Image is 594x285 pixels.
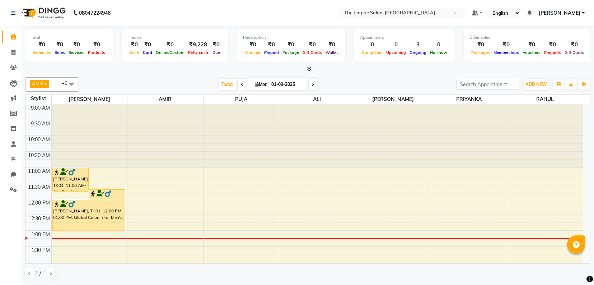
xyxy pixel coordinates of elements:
span: Completed [360,50,384,55]
span: Card [141,50,154,55]
span: Upcoming [384,50,408,55]
div: Total [31,35,107,41]
div: ₹0 [154,41,186,49]
span: Today [219,79,237,90]
div: 12:30 PM [27,215,51,222]
span: Wallet [324,50,340,55]
div: 0 [360,41,384,49]
div: [PERSON_NAME], TK01, 11:40 AM-12:00 PM, [PERSON_NAME] Trimming & Styling [89,190,125,199]
div: Other sales [469,35,586,41]
div: Finance [127,35,223,41]
span: Due [211,50,222,55]
div: [PERSON_NAME], TK01, 11:00 AM-11:45 AM, Advanced Hair Cut (For Men's) [53,168,89,191]
iframe: chat widget [564,256,587,278]
div: 1:00 PM [30,231,51,238]
span: [PERSON_NAME] [52,95,127,104]
div: 11:30 AM [27,183,51,191]
div: 0 [384,41,408,49]
div: ₹0 [324,41,340,49]
div: ₹0 [243,41,262,49]
span: Packages [469,50,492,55]
a: x [44,81,47,86]
span: 1 / 1 [35,270,45,277]
span: [PERSON_NAME] [355,95,431,104]
div: Appointment [360,35,449,41]
div: 2:00 PM [30,262,51,270]
div: 10:00 AM [27,136,51,143]
span: Expenses [31,50,53,55]
div: 3 [408,41,428,49]
div: ₹0 [262,41,281,49]
span: Prepaids [542,50,563,55]
div: ₹0 [31,41,53,49]
span: PRIYANKA [431,95,507,104]
button: ADD NEW [524,79,548,89]
span: Sales [53,50,67,55]
div: 10:30 AM [27,152,51,159]
span: Ongoing [408,50,428,55]
span: Package [281,50,301,55]
div: ₹0 [127,41,141,49]
div: ₹0 [281,41,301,49]
span: AMIR [32,81,44,86]
img: logo [18,3,67,23]
div: Stylist [25,95,51,102]
input: Search Appointment [457,79,519,90]
div: ₹0 [521,41,542,49]
span: Services [67,50,86,55]
span: Prepaid [262,50,281,55]
div: ₹0 [469,41,492,49]
div: 11:00 AM [27,167,51,175]
div: [PERSON_NAME], TK01, 12:00 PM-01:00 PM, Global Colour (For Men's) [53,200,125,231]
span: Voucher [243,50,262,55]
span: ALI [279,95,355,104]
span: Vouchers [521,50,542,55]
div: ₹0 [210,41,223,49]
span: Gift Cards [563,50,586,55]
div: 12:00 PM [27,199,51,207]
b: 08047224946 [79,3,111,23]
span: No show [428,50,449,55]
span: Online/Custom [154,50,186,55]
span: Cash [127,50,141,55]
span: Products [86,50,107,55]
span: Memberships [492,50,521,55]
span: [PERSON_NAME] [539,9,580,17]
div: 0 [428,41,449,49]
div: 9:30 AM [29,120,51,128]
div: ₹0 [141,41,154,49]
span: ADD NEW [525,82,547,87]
div: ₹0 [86,41,107,49]
span: RAHUL [507,95,583,104]
div: 9:00 AM [29,104,51,112]
div: ₹0 [542,41,563,49]
span: PUJA [204,95,279,104]
input: 2025-09-01 [269,79,305,90]
div: ₹0 [53,41,67,49]
span: Gift Cards [301,50,324,55]
div: Redemption [243,35,340,41]
span: Mon [253,82,269,87]
div: ₹0 [563,41,586,49]
div: ₹9,228 [186,41,210,49]
div: ₹0 [67,41,86,49]
span: AMIR [127,95,203,104]
div: ₹0 [301,41,324,49]
div: ₹0 [492,41,521,49]
span: Petty cash [186,50,210,55]
span: +6 [62,80,73,86]
div: 1:30 PM [30,247,51,254]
